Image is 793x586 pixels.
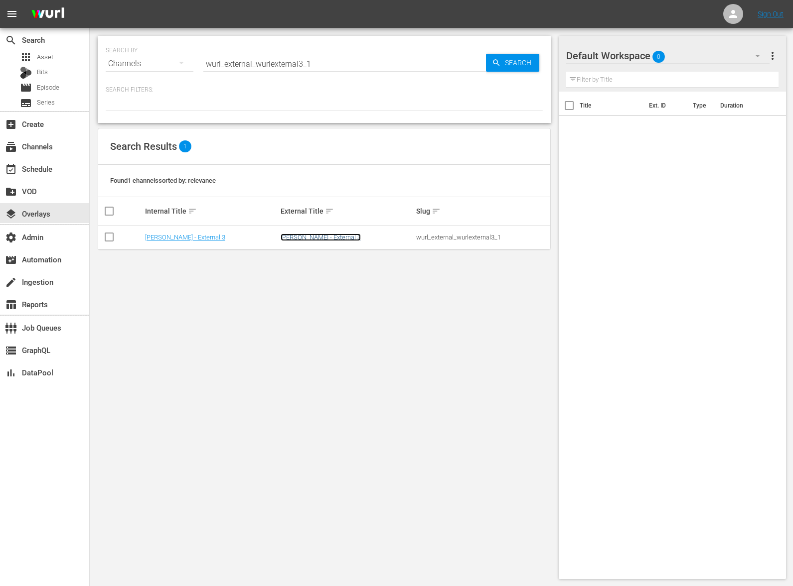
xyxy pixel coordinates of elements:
[767,44,779,68] button: more_vert
[110,140,177,152] span: Search Results
[5,208,17,220] span: Overlays
[37,98,55,108] span: Series
[179,140,191,152] span: 1
[5,254,17,266] span: Automation
[145,234,225,241] a: [PERSON_NAME] - External 3
[652,46,665,67] span: 0
[580,92,643,119] th: Title
[37,52,53,62] span: Asset
[566,42,770,70] div: Default Workspace
[714,92,774,119] th: Duration
[5,276,17,288] span: Ingestion
[5,186,17,198] span: VOD
[5,367,17,379] span: DataPool
[106,50,193,78] div: Channels
[5,232,17,243] span: Admin
[188,207,197,216] span: sort
[416,234,549,241] div: wurl_external_wurlexternal3_1
[5,299,17,311] span: Reports
[432,207,441,216] span: sort
[20,82,32,94] span: Episode
[20,67,32,79] div: Bits
[5,141,17,153] span: Channels
[37,83,59,93] span: Episode
[6,8,18,20] span: menu
[643,92,687,119] th: Ext. ID
[416,205,549,217] div: Slug
[486,54,539,72] button: Search
[687,92,714,119] th: Type
[20,97,32,109] span: Series
[20,51,32,63] span: Asset
[106,86,543,94] p: Search Filters:
[5,322,17,334] span: Job Queues
[145,205,278,217] div: Internal Title
[5,345,17,356] span: GraphQL
[5,34,17,46] span: Search
[767,50,779,62] span: more_vert
[281,205,413,217] div: External Title
[5,163,17,175] span: Schedule
[5,118,17,130] span: Create
[281,234,361,241] a: [PERSON_NAME] - External 3
[110,177,216,184] span: Found 1 channels sorted by: relevance
[501,54,539,72] span: Search
[24,2,72,26] img: ans4CAIJ8jUAAAAAAAAAAAAAAAAAAAAAAAAgQb4GAAAAAAAAAAAAAAAAAAAAAAAAJMjXAAAAAAAAAAAAAAAAAAAAAAAAgAT5G...
[37,67,48,77] span: Bits
[758,10,784,18] a: Sign Out
[325,207,334,216] span: sort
